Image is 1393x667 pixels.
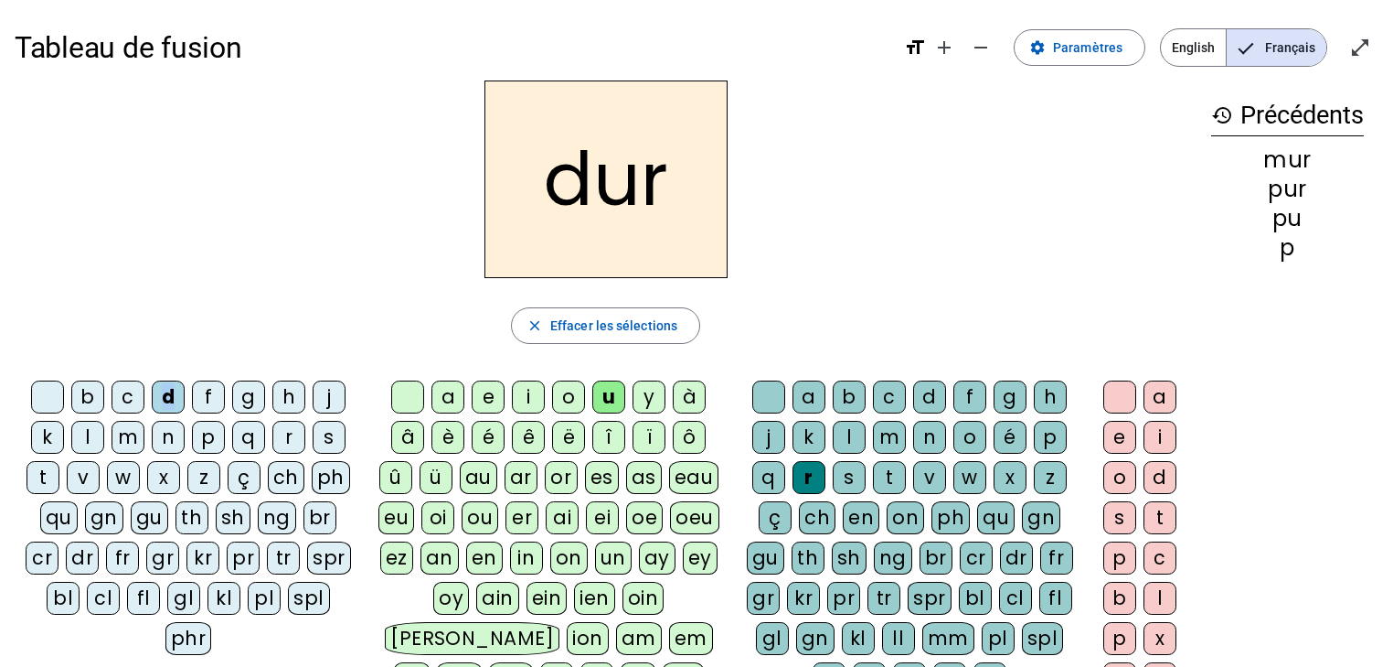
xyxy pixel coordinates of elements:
[472,421,505,454] div: é
[1103,501,1136,534] div: s
[622,582,665,615] div: oin
[1143,582,1176,615] div: l
[673,421,706,454] div: ô
[421,501,454,534] div: oi
[931,501,970,534] div: ph
[913,381,946,414] div: d
[1211,104,1233,126] mat-icon: history
[1000,542,1033,575] div: dr
[1211,237,1364,259] div: p
[550,315,677,337] span: Effacer les sélections
[1029,39,1046,56] mat-icon: settings
[913,421,946,454] div: n
[379,461,412,494] div: û
[1103,622,1136,655] div: p
[232,421,265,454] div: q
[1103,542,1136,575] div: p
[431,381,464,414] div: a
[633,421,665,454] div: ï
[505,461,537,494] div: ar
[1211,208,1364,230] div: pu
[1143,421,1176,454] div: i
[1342,29,1378,66] button: Entrer en plein écran
[1103,461,1136,494] div: o
[1211,178,1364,200] div: pur
[391,421,424,454] div: â
[683,542,718,575] div: ey
[752,421,785,454] div: j
[1143,381,1176,414] div: a
[669,622,713,655] div: em
[626,461,662,494] div: as
[505,501,538,534] div: er
[595,542,632,575] div: un
[953,381,986,414] div: f
[796,622,835,655] div: gn
[1143,542,1176,575] div: c
[1103,582,1136,615] div: b
[152,381,185,414] div: d
[639,542,675,575] div: ay
[574,582,615,615] div: ien
[904,37,926,59] mat-icon: format_size
[67,461,100,494] div: v
[787,582,820,615] div: kr
[146,542,179,575] div: gr
[510,542,543,575] div: in
[994,421,1026,454] div: é
[552,421,585,454] div: ë
[953,421,986,454] div: o
[913,461,946,494] div: v
[867,582,900,615] div: tr
[192,381,225,414] div: f
[977,501,1015,534] div: qu
[312,461,350,494] div: ph
[982,622,1015,655] div: pl
[167,582,200,615] div: gl
[545,461,578,494] div: or
[526,582,568,615] div: ein
[616,622,662,655] div: am
[107,461,140,494] div: w
[873,461,906,494] div: t
[1053,37,1122,59] span: Paramètres
[953,461,986,494] div: w
[1211,149,1364,171] div: mur
[842,622,875,655] div: kl
[792,421,825,454] div: k
[585,461,619,494] div: es
[476,582,519,615] div: ain
[26,542,58,575] div: cr
[673,381,706,414] div: à
[27,461,59,494] div: t
[669,461,719,494] div: eau
[186,542,219,575] div: kr
[873,421,906,454] div: m
[926,29,962,66] button: Augmenter la taille de la police
[431,421,464,454] div: è
[1103,421,1136,454] div: e
[313,381,346,414] div: j
[268,461,304,494] div: ch
[1211,95,1364,136] h3: Précédents
[999,582,1032,615] div: cl
[512,421,545,454] div: ê
[799,501,835,534] div: ch
[1034,421,1067,454] div: p
[433,582,469,615] div: oy
[552,381,585,414] div: o
[994,381,1026,414] div: g
[147,461,180,494] div: x
[228,461,261,494] div: ç
[1143,501,1176,534] div: t
[933,37,955,59] mat-icon: add
[1034,381,1067,414] div: h
[187,461,220,494] div: z
[833,461,866,494] div: s
[131,501,168,534] div: gu
[959,582,992,615] div: bl
[792,461,825,494] div: r
[272,381,305,414] div: h
[15,18,889,77] h1: Tableau de fusion
[112,381,144,414] div: c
